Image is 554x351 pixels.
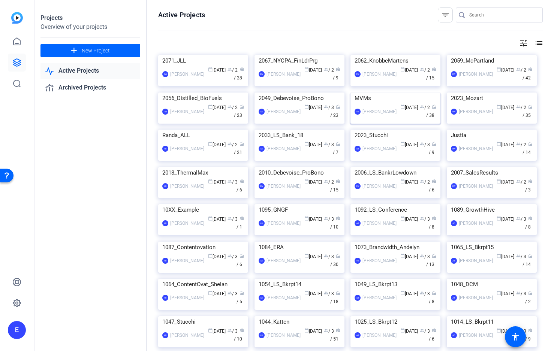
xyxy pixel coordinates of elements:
[170,145,204,152] div: [PERSON_NAME]
[208,217,226,222] span: [DATE]
[208,291,226,296] span: [DATE]
[228,254,238,259] span: / 3
[228,217,238,222] span: / 3
[451,295,457,301] div: AB
[432,179,436,184] span: radio
[355,316,436,327] div: 1025_LS_Bkrpt12
[355,279,436,290] div: 1049_LS_Bkrpt13
[304,105,309,109] span: calendar_today
[519,39,528,48] mat-icon: tune
[228,67,238,73] span: / 2
[525,179,533,193] span: / 3
[336,179,340,184] span: radio
[228,179,238,185] span: / 3
[237,179,244,193] span: / 6
[400,328,405,333] span: calendar_today
[336,142,340,146] span: radio
[234,105,244,118] span: / 23
[497,291,501,295] span: calendar_today
[400,179,418,185] span: [DATE]
[228,67,232,72] span: group
[441,10,450,19] mat-icon: filter_list
[459,220,493,227] div: [PERSON_NAME]
[400,329,418,334] span: [DATE]
[228,105,238,110] span: / 2
[497,105,514,110] span: [DATE]
[330,105,340,118] span: / 23
[240,328,244,333] span: radio
[8,321,26,339] div: E
[208,142,213,146] span: calendar_today
[304,142,322,147] span: [DATE]
[259,146,265,152] div: AB
[208,179,213,184] span: calendar_today
[237,291,244,304] span: / 5
[304,291,322,296] span: [DATE]
[324,105,328,109] span: group
[40,22,140,31] div: Overview of your projects
[523,105,533,118] span: / 35
[426,105,436,118] span: / 38
[528,216,533,221] span: radio
[528,142,533,146] span: radio
[534,39,543,48] mat-icon: list
[362,182,397,190] div: [PERSON_NAME]
[324,67,328,72] span: group
[324,254,328,258] span: group
[208,216,213,221] span: calendar_today
[228,291,238,296] span: / 3
[259,258,265,264] div: AB
[304,179,322,185] span: [DATE]
[451,146,457,152] div: RW
[451,204,533,215] div: 1089_GrowthHive
[240,216,244,221] span: radio
[400,254,405,258] span: calendar_today
[451,332,457,338] div: AB
[525,291,533,304] span: / 2
[459,294,493,302] div: [PERSON_NAME]
[304,329,322,334] span: [DATE]
[324,142,328,146] span: group
[528,254,533,258] span: radio
[259,279,340,290] div: 1054_LS_Bkrpt14
[170,108,204,115] div: [PERSON_NAME]
[451,167,533,178] div: 2007_SalesResults
[516,291,526,296] span: / 3
[259,55,340,66] div: 2067_NYCPA_FinLdrPrg
[304,254,309,258] span: calendar_today
[420,291,424,295] span: group
[497,67,514,73] span: [DATE]
[162,55,244,66] div: 2071_JLL
[237,217,244,230] span: / 1
[451,242,533,253] div: 1065_LS_Bkrpt15
[40,63,140,79] a: Active Projects
[259,167,340,178] div: 2010_Debevoise_ProBono
[432,142,436,146] span: radio
[336,328,340,333] span: radio
[497,217,514,222] span: [DATE]
[516,179,526,185] span: / 2
[497,291,514,296] span: [DATE]
[324,179,334,185] span: / 2
[432,328,436,333] span: radio
[228,105,232,109] span: group
[170,294,204,302] div: [PERSON_NAME]
[497,328,501,333] span: calendar_today
[208,67,213,72] span: calendar_today
[267,182,301,190] div: [PERSON_NAME]
[304,105,322,110] span: [DATE]
[259,109,265,115] div: AB
[304,328,309,333] span: calendar_today
[451,55,533,66] div: 2059_McPartland
[304,217,322,222] span: [DATE]
[208,254,213,258] span: calendar_today
[324,291,328,295] span: group
[162,295,168,301] div: AB
[497,254,514,259] span: [DATE]
[451,183,457,189] div: RW
[420,142,430,147] span: / 3
[208,291,213,295] span: calendar_today
[228,291,232,295] span: group
[400,142,418,147] span: [DATE]
[355,332,361,338] div: AB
